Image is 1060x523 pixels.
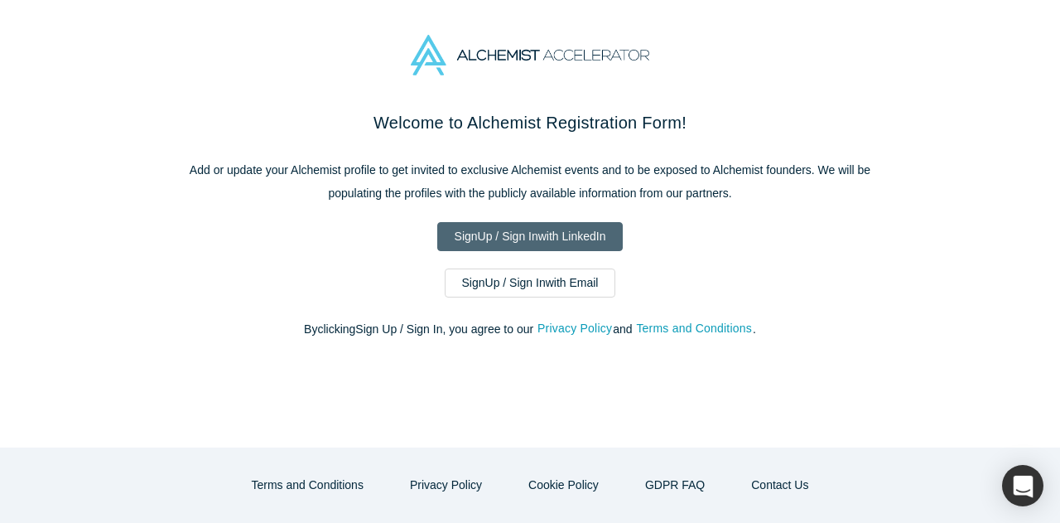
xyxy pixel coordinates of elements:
[537,319,613,338] button: Privacy Policy
[511,471,616,500] button: Cookie Policy
[182,321,878,338] p: By clicking Sign Up / Sign In , you agree to our and .
[445,269,616,298] a: SignUp / Sign Inwith Email
[437,222,624,251] a: SignUp / Sign Inwith LinkedIn
[182,158,878,205] p: Add or update your Alchemist profile to get invited to exclusive Alchemist events and to be expos...
[234,471,381,500] button: Terms and Conditions
[628,471,722,500] a: GDPR FAQ
[182,110,878,135] h2: Welcome to Alchemist Registration Form!
[393,471,499,500] button: Privacy Policy
[734,471,826,500] button: Contact Us
[635,319,753,338] button: Terms and Conditions
[411,35,649,75] img: Alchemist Accelerator Logo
